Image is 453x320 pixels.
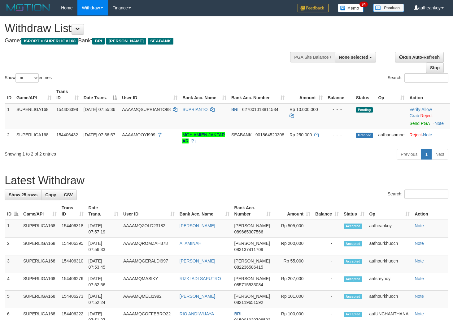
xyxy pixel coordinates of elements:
a: MOH AMIEN JAKFAR AR [182,132,225,143]
a: CSV [60,190,77,200]
a: Allow Grab [409,107,432,118]
a: Note [415,294,424,299]
span: CSV [64,192,73,197]
span: None selected [339,55,368,60]
td: AAAAMQZOLD23182 [121,220,177,238]
a: Stop [426,62,444,73]
td: 154406276 [59,273,86,291]
span: SEABANK [148,38,173,45]
a: Note [415,258,424,263]
td: SUPERLIGA168 [14,129,54,147]
td: Rp 200,000 [273,238,313,255]
a: Previous [397,149,421,160]
td: aafhourkhuoch [367,238,412,255]
td: 2 [5,238,21,255]
td: 3 [5,255,21,273]
h4: Game: Bank: [5,38,296,44]
span: ISPORT > SUPERLIGA168 [21,38,78,45]
th: Game/API: activate to sort column ascending [21,202,59,220]
td: Rp 207,000 [273,273,313,291]
a: RIZKI ADI SAPUTRO [180,276,221,281]
td: AAAAMQROMZAH378 [121,238,177,255]
td: SUPERLIGA168 [21,255,59,273]
span: Copy 627001013811534 to clipboard [242,107,278,112]
td: · · [407,104,450,129]
label: Show entries [5,73,52,83]
th: Action [407,86,450,104]
label: Search: [388,73,448,83]
span: Copy 089665307566 to clipboard [234,229,263,234]
td: [DATE] 07:52:24 [86,291,121,308]
span: Grabbed [356,133,373,138]
a: SUPRIANTO [182,107,207,112]
th: Game/API: activate to sort column ascending [14,86,54,104]
th: Trans ID: activate to sort column ascending [54,86,81,104]
div: - - - [328,106,351,113]
th: Date Trans.: activate to sort column ascending [86,202,121,220]
span: [PERSON_NAME] [106,38,146,45]
span: Pending [356,107,373,113]
td: AAAAMQMELI1992 [121,291,177,308]
th: ID [5,86,14,104]
td: SUPERLIGA168 [21,273,59,291]
h1: Latest Withdraw [5,174,448,187]
td: SUPERLIGA168 [14,104,54,129]
th: Status [354,86,376,104]
span: Accepted [344,224,362,229]
span: [PERSON_NAME] [234,241,270,246]
select: Showentries [15,73,39,83]
span: [PERSON_NAME] [234,294,270,299]
td: - [313,220,341,238]
td: - [313,273,341,291]
span: Rp 10.000.000 [290,107,318,112]
span: Accepted [344,276,362,282]
span: AAAAMQSUPRIANTO88 [122,107,171,112]
span: BRI [234,311,242,316]
a: Show 25 rows [5,190,41,200]
a: [PERSON_NAME] [180,223,215,228]
label: Search: [388,190,448,199]
td: 154406395 [59,238,86,255]
td: [DATE] 07:53:45 [86,255,121,273]
span: Copy 085715533084 to clipboard [234,282,263,287]
th: Amount: activate to sort column ascending [287,86,325,104]
th: Trans ID: activate to sort column ascending [59,202,86,220]
img: panduan.png [373,4,404,12]
td: Rp 55,000 [273,255,313,273]
td: SUPERLIGA168 [21,220,59,238]
td: aafhourkhuoch [367,291,412,308]
span: BRI [92,38,104,45]
span: 154406398 [56,107,78,112]
a: Note [423,132,432,137]
td: aafbansomne [376,129,407,147]
a: Send PGA [409,121,429,126]
th: Balance: activate to sort column ascending [313,202,341,220]
span: [DATE] 07:55:36 [84,107,115,112]
td: 1 [5,220,21,238]
span: [PERSON_NAME] [234,276,270,281]
a: Note [415,223,424,228]
th: Status: activate to sort column ascending [341,202,367,220]
span: [PERSON_NAME] [234,258,270,263]
td: [DATE] 07:57:19 [86,220,121,238]
a: Note [415,311,424,316]
span: [DATE] 07:56:57 [84,132,115,137]
th: Date Trans.: activate to sort column descending [81,86,120,104]
span: · [409,107,432,118]
span: AAAAMQOYI999 [122,132,155,137]
td: 154406273 [59,291,86,308]
td: - [313,291,341,308]
a: Next [431,149,448,160]
th: Amount: activate to sort column ascending [273,202,313,220]
span: 154406432 [56,132,78,137]
th: Op: activate to sort column ascending [367,202,412,220]
td: 154406318 [59,220,86,238]
input: Search: [404,190,448,199]
td: aafsreynoy [367,273,412,291]
a: Note [415,241,424,246]
td: 2 [5,129,14,147]
button: None selected [335,52,376,62]
th: User ID: activate to sort column ascending [121,202,177,220]
span: Accepted [344,312,362,317]
a: [PERSON_NAME] [180,294,215,299]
